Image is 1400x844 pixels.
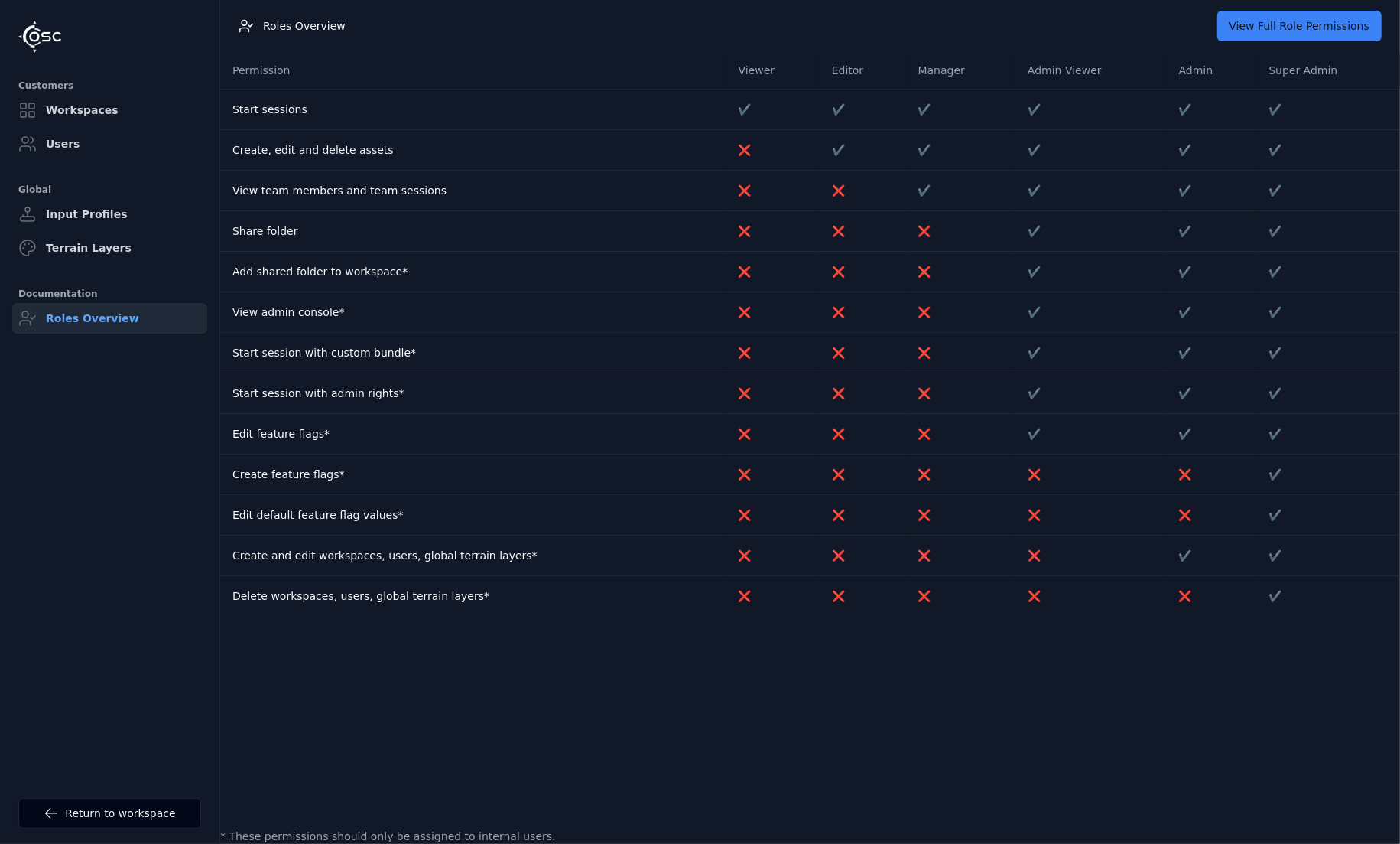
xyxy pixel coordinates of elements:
td: ❌ [726,494,820,535]
td: ❌ [726,332,820,373]
td: View team members and team sessions [220,170,726,210]
td: ✔️ [1167,251,1257,292]
td: ✔️ [1015,332,1167,373]
td: Create feature flags* [220,454,726,494]
td: ❌ [726,373,820,413]
td: ❌ [1167,575,1257,616]
td: ✔️ [1167,170,1257,210]
td: ❌ [820,454,906,494]
div: Customers [18,77,201,95]
td: ✔️ [1015,373,1167,413]
td: ❌ [726,575,820,616]
td: ❌ [820,210,906,251]
td: ✔️ [1015,251,1167,292]
td: ❌ [906,413,1015,454]
td: ❌ [726,210,820,251]
td: ❌ [726,454,820,494]
td: ✔️ [1167,373,1257,413]
td: ❌ [1167,494,1257,535]
td: ✔️ [1167,129,1257,170]
td: ❌ [1015,454,1167,494]
td: Add shared folder to workspace* [220,251,726,292]
td: ✔️ [1015,89,1167,129]
td: ❌ [726,292,820,332]
td: ✔️ [1015,210,1167,251]
td: Start session with custom bundle* [220,332,726,373]
div: Global [18,181,201,199]
td: ✔️ [726,89,820,129]
div: Documentation [18,285,201,303]
td: ❌ [820,332,906,373]
td: ✔️ [1167,89,1257,129]
a: Roles Overview [12,303,207,334]
td: ✔️ [1167,535,1257,575]
td: ✔️ [820,129,906,170]
td: ✔️ [1256,89,1400,129]
td: Create, edit and delete assets [220,129,726,170]
td: ✔️ [1256,170,1400,210]
td: ❌ [906,494,1015,535]
img: Logo [18,21,61,53]
td: ✔️ [1256,373,1400,413]
td: ❌ [906,575,1015,616]
td: ❌ [906,292,1015,332]
td: ✔️ [1015,292,1167,332]
button: View Full Role Permissions [1217,11,1382,41]
td: ❌ [1167,454,1257,494]
td: Create and edit workspaces, users, global terrain layers* [220,535,726,575]
td: ❌ [820,292,906,332]
td: ❌ [820,373,906,413]
td: ✔️ [1167,332,1257,373]
td: Share folder [220,210,726,251]
td: ✔️ [1256,251,1400,292]
a: Terrain Layers [12,233,207,263]
td: ✔️ [1256,494,1400,535]
td: ✔️ [906,170,1015,210]
td: ❌ [726,170,820,210]
td: Start session with admin rights* [220,373,726,413]
td: ✔️ [1015,413,1167,454]
td: ❌ [820,494,906,535]
a: Workspaces [12,95,207,125]
td: ❌ [820,575,906,616]
td: ✔️ [1256,535,1400,575]
td: ❌ [820,170,906,210]
td: ✔️ [1015,129,1167,170]
td: ❌ [906,454,1015,494]
td: Edit feature flags* [220,413,726,454]
span: Roles Overview [263,18,346,34]
td: ✔️ [1015,170,1167,210]
td: ❌ [726,251,820,292]
td: ❌ [726,129,820,170]
td: ❌ [906,251,1015,292]
td: ❌ [1015,535,1167,575]
td: Start sessions [220,89,726,129]
td: ✔️ [1167,413,1257,454]
a: Return to workspace [18,798,201,829]
td: ❌ [726,535,820,575]
td: ❌ [726,413,820,454]
td: ✔️ [906,129,1015,170]
td: ✔️ [1256,413,1400,454]
td: ✔️ [1256,332,1400,373]
td: ✔️ [1256,210,1400,251]
td: ❌ [906,332,1015,373]
td: ❌ [820,535,906,575]
a: Users [12,129,207,159]
td: ✔️ [1256,454,1400,494]
td: ✔️ [1167,292,1257,332]
td: ✔️ [1256,575,1400,616]
td: ❌ [906,210,1015,251]
td: View admin console* [220,292,726,332]
td: Edit default feature flag values* [220,494,726,535]
td: ❌ [906,373,1015,413]
td: ✔️ [1256,292,1400,332]
td: Delete workspaces, users, global terrain layers* [220,575,726,616]
td: ❌ [1015,494,1167,535]
td: ❌ [1015,575,1167,616]
td: ✔️ [906,89,1015,129]
a: Input Profiles [12,199,207,230]
td: ✔️ [1167,210,1257,251]
td: ❌ [820,413,906,454]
